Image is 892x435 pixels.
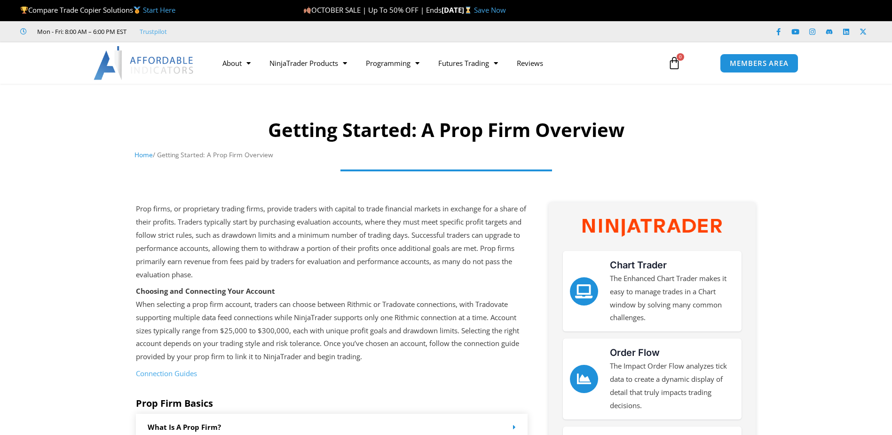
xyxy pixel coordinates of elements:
a: About [213,52,260,74]
a: Chart Trader [610,259,667,271]
span: Mon - Fri: 8:00 AM – 6:00 PM EST [35,26,126,37]
img: LogoAI | Affordable Indicators – NinjaTrader [94,46,195,80]
a: Home [134,150,153,159]
nav: Breadcrumb [134,149,758,161]
img: 🏆 [21,7,28,14]
a: Chart Trader [570,277,598,306]
span: MEMBERS AREA [730,60,789,67]
a: Trustpilot [140,26,167,37]
a: 0 [654,49,695,77]
span: 0 [677,53,684,61]
a: MEMBERS AREA [720,54,798,73]
a: Start Here [143,5,175,15]
img: ⌛ [465,7,472,14]
span: Compare Trade Copier Solutions [20,5,175,15]
a: Programming [356,52,429,74]
a: Order Flow [610,347,660,358]
p: Prop firms, or proprietary trading firms, provide traders with capital to trade financial markets... [136,202,528,281]
p: The Enhanced Chart Trader makes it easy to manage trades in a Chart window by solving many common... [610,272,734,324]
h5: Prop Firm Basics [136,398,528,409]
a: Futures Trading [429,52,507,74]
strong: Choosing and Connecting Your Account [136,286,275,296]
img: NinjaTrader Wordmark color RGB | Affordable Indicators – NinjaTrader [583,219,722,236]
a: Connection Guides [136,369,197,378]
strong: [DATE] [442,5,474,15]
a: NinjaTrader Products [260,52,356,74]
img: 🍂 [304,7,311,14]
p: When selecting a prop firm account, traders can choose between Rithmic or Tradovate connections, ... [136,285,528,363]
img: 🥇 [134,7,141,14]
span: OCTOBER SALE | Up To 50% OFF | Ends [303,5,442,15]
a: Order Flow [570,365,598,393]
a: What is a prop firm? [148,422,221,432]
nav: Menu [213,52,657,74]
a: Save Now [474,5,506,15]
h1: Getting Started: A Prop Firm Overview [134,117,758,143]
a: Reviews [507,52,553,74]
p: The Impact Order Flow analyzes tick data to create a dynamic display of detail that truly impacts... [610,360,734,412]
